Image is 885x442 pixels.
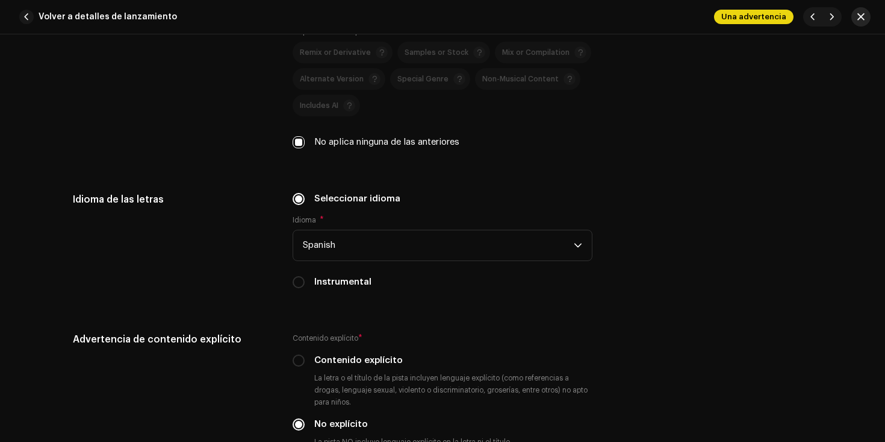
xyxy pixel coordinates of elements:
[73,192,273,207] h5: Idioma de las letras
[314,418,368,431] label: No explícito
[314,354,403,367] label: Contenido explícito
[574,230,582,260] div: dropdown trigger
[293,332,358,344] small: Contenido explícito
[314,192,400,206] label: Seleccionar idioma
[293,215,324,225] label: Idioma
[314,276,371,289] label: Instrumental
[73,332,273,347] h5: Advertencia de contenido explícito
[314,136,459,149] label: No aplica ninguna de las anteriores
[303,230,574,260] span: Spanish
[312,372,592,408] small: La letra o el título de la pista incluyen lenguaje explícito (como referencias a drogas, lenguaje...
